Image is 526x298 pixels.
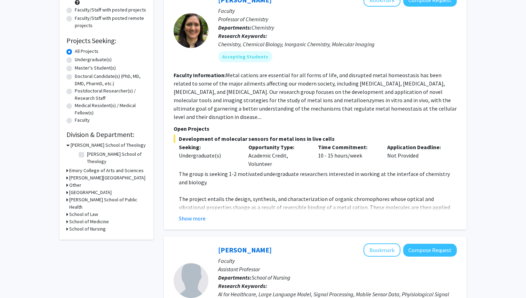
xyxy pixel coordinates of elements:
[252,274,290,281] span: School of Nursing
[382,143,452,168] div: Not Provided
[313,143,382,168] div: 10 - 15 hours/week
[318,143,377,151] p: Time Commitment:
[87,151,145,165] label: [PERSON_NAME] School of Theology
[75,48,98,55] label: All Projects
[75,6,146,14] label: Faculty/Staff with posted projects
[364,243,400,257] button: Add Runze Yan to Bookmarks
[218,274,252,281] b: Departments:
[75,15,146,29] label: Faculty/Staff with posted remote projects
[218,24,252,31] b: Departments:
[174,124,457,133] p: Open Projects
[5,267,30,293] iframe: Chat
[218,245,272,254] a: [PERSON_NAME]
[66,37,146,45] h2: Projects Seeking:
[174,72,226,79] b: Faculty Information:
[75,87,146,102] label: Postdoctoral Researcher(s) / Research Staff
[69,225,106,233] h3: School of Nursing
[69,211,98,218] h3: School of Law
[243,143,313,168] div: Academic Credit, Volunteer
[179,170,457,186] p: The group is seeking 1-2 motivated undergraduate researchers interested in working at the interfa...
[75,102,146,116] label: Medical Resident(s) / Medical Fellow(s)
[71,142,146,149] h3: [PERSON_NAME] School of Theology
[387,143,446,151] p: Application Deadline:
[174,135,457,143] span: Development of molecular sensors for metal ions in live cells
[248,143,308,151] p: Opportunity Type:
[218,257,457,265] p: Faculty
[66,130,146,139] h2: Division & Department:
[218,7,457,15] p: Faculty
[179,214,206,223] button: Show more
[75,64,116,72] label: Master's Student(s)
[69,196,146,211] h3: [PERSON_NAME] School of Public Health
[174,72,457,120] fg-read-more: Metal cations are essential for all forms of life, and disrupted metal homeostasis has been relat...
[403,244,457,257] button: Compose Request to Runze Yan
[75,116,90,124] label: Faculty
[218,32,267,39] b: Research Keywords:
[218,51,272,62] mat-chip: Accepting Students
[69,174,145,182] h3: [PERSON_NAME][GEOGRAPHIC_DATA]
[69,189,112,196] h3: [GEOGRAPHIC_DATA]
[179,143,238,151] p: Seeking:
[218,40,457,48] div: Chemistry, Chemical Biology, Inorganic Chemistry, Molecular Imaging
[252,24,274,31] span: Chemistry
[218,265,457,273] p: Assistant Professor
[75,56,112,63] label: Undergraduate(s)
[218,15,457,23] p: Professor of Chemistry
[69,182,81,189] h3: Other
[75,73,146,87] label: Doctoral Candidate(s) (PhD, MD, DMD, PharmD, etc.)
[69,167,144,174] h3: Emory College of Arts and Sciences
[218,282,267,289] b: Research Keywords:
[69,218,109,225] h3: School of Medicine
[179,195,457,228] p: The project entails the design, synthesis, and characterization of organic chromophores whose opt...
[179,151,238,160] div: Undergraduate(s)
